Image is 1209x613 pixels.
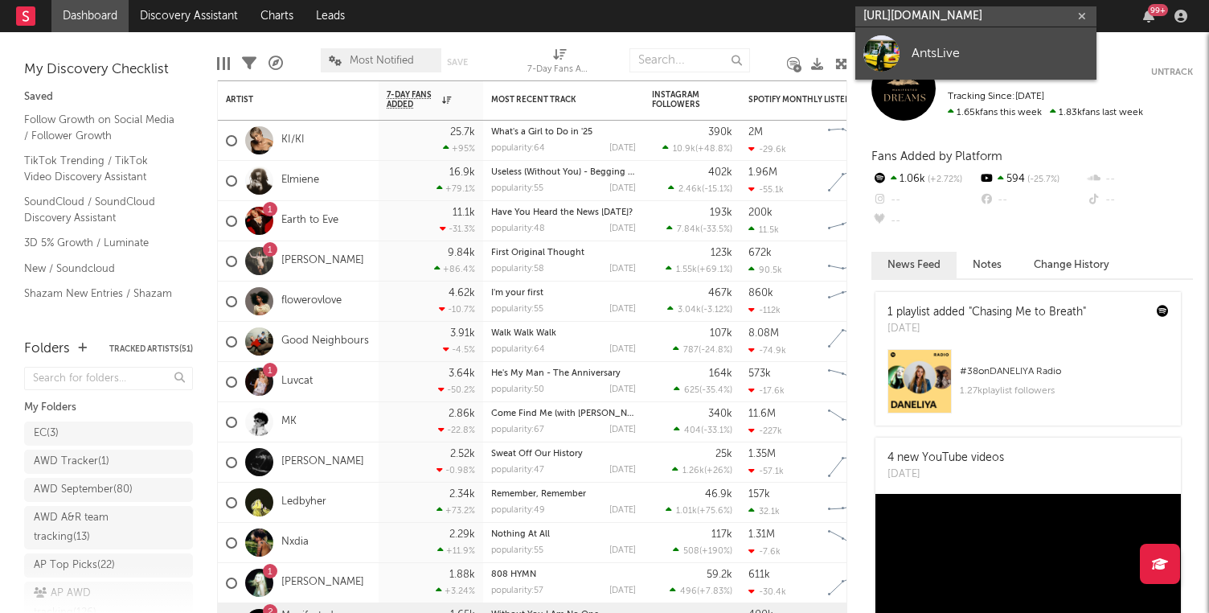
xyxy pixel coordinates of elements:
[491,450,583,459] a: Sweat Off Our History
[703,225,730,234] span: -33.5 %
[24,60,193,80] div: My Discovery Checklist
[674,425,732,435] div: ( )
[702,547,730,556] span: +190 %
[109,345,193,353] button: Tracked Artists(51)
[281,294,342,308] a: flowerovlove
[491,570,536,579] a: 808 HYMN
[609,546,636,555] div: [DATE]
[281,576,364,590] a: [PERSON_NAME]
[491,546,543,555] div: popularity: 55
[683,346,699,355] span: 787
[491,490,586,499] a: Remember, Remember
[281,214,338,228] a: Earth to Eve
[24,152,177,185] a: TikTok Trending / TikTok Video Discovery Assistant
[978,190,1085,211] div: --
[491,369,621,378] a: He's My Man - The Anniversary
[34,480,133,500] div: AWD September ( 80 )
[715,449,732,459] div: 25k
[748,167,777,178] div: 1.96M
[350,56,414,66] span: Most Notified
[672,465,732,475] div: ( )
[748,570,770,580] div: 611k
[925,175,962,184] span: +2.72 %
[748,328,779,339] div: 8.08M
[748,546,781,557] div: -7.6k
[960,381,1169,401] div: 1.27k playlist followers
[666,224,732,234] div: ( )
[748,288,773,298] div: 860k
[438,385,475,395] div: -50.2 %
[24,234,177,252] a: 3D 5% Growth / Luminate
[436,465,475,475] div: -0.98 %
[678,185,702,194] span: 2.46k
[449,529,475,540] div: 2.29k
[24,88,193,107] div: Saved
[449,570,475,580] div: 1.88k
[666,505,732,516] div: ( )
[682,467,704,475] span: 1.26k
[491,329,556,338] a: Walk Walk Walk
[748,529,775,540] div: 1.31M
[436,183,475,194] div: +79.1 %
[24,193,177,226] a: SoundCloud / SoundCloud Discovery Assistant
[871,252,957,278] button: News Feed
[1151,64,1193,80] button: Untrack
[1025,175,1059,184] span: -25.7 %
[281,134,305,147] a: KI/KI
[491,184,543,193] div: popularity: 55
[491,95,612,105] div: Most Recent Track
[948,108,1143,117] span: 1.83k fans last week
[491,369,636,378] div: He's My Man - The Anniversary
[24,311,177,360] a: Top 50/100 Viral / Spotify/Apple Discovery Assistant
[704,185,730,194] span: -15.1 %
[666,264,732,274] div: ( )
[821,322,893,362] svg: Chart title
[673,344,732,355] div: ( )
[748,127,763,138] div: 2M
[447,58,468,67] button: Save
[629,48,750,72] input: Search...
[701,346,730,355] span: -24.8 %
[491,168,654,177] a: Useless (Without You) - Begging Remix
[748,449,776,459] div: 1.35M
[748,248,772,258] div: 672k
[491,289,543,298] a: I'm your first
[748,385,785,396] div: -17.6k
[662,143,732,154] div: ( )
[491,208,636,217] div: Have You Heard the News Today?
[887,467,1004,483] div: [DATE]
[491,450,636,459] div: Sweat Off Our History
[491,490,636,499] div: Remember, Remember
[24,450,193,474] a: AWD Tracker(1)
[702,386,730,395] span: -35.4 %
[281,536,309,549] a: Nxdia
[609,586,636,595] div: [DATE]
[491,530,636,539] div: Nothing At All
[676,265,697,274] span: 1.55k
[437,545,475,556] div: +11.9 %
[821,282,893,322] svg: Chart title
[609,426,636,434] div: [DATE]
[948,108,1042,117] span: 1.65k fans this week
[821,201,893,241] svg: Chart title
[491,168,636,177] div: Useless (Without You) - Begging Remix
[707,570,732,580] div: 59.2k
[436,505,475,516] div: +73.2 %
[887,450,1004,467] div: 4 new YouTube videos
[748,345,786,356] div: -74.9k
[491,305,543,314] div: popularity: 55
[699,265,730,274] span: +69.1 %
[748,409,776,419] div: 11.6M
[912,43,1088,63] div: AntsLive
[491,506,545,515] div: popularity: 49
[609,184,636,193] div: [DATE]
[491,128,592,137] a: What's a Girl to Do in '25
[24,339,70,359] div: Folders
[24,553,193,578] a: AP Top Picks(22)
[821,442,893,483] svg: Chart title
[34,452,109,471] div: AWD Tracker ( 1 )
[748,305,781,315] div: -112k
[748,184,784,195] div: -55.1k
[242,40,256,87] div: Filters
[281,254,364,268] a: [PERSON_NAME]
